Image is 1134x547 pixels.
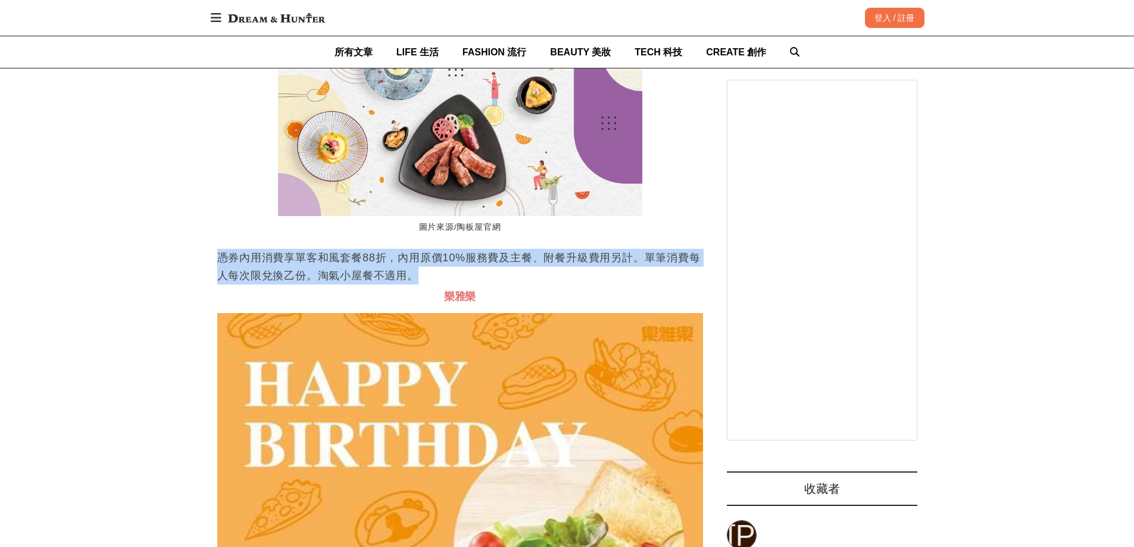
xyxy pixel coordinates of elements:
img: Dream & Hunter [222,7,331,29]
a: FASHION 流行 [463,36,527,68]
p: 憑券內用消費享單客和風套餐88折，內用原價10%服務費及主餐、附餐升級費用另計。單筆消費每人每次限兌換乙份。淘氣小屋餐不適用。 [217,249,703,285]
span: CREATE 創作 [706,47,766,57]
span: BEAUTY 美妝 [550,47,611,57]
img: 2025生日優惠餐廳，8月壽星優惠慶祝生日訂起來，當月壽星優惠&當日壽星免費一次看 [278,51,642,216]
a: LIFE 生活 [396,36,439,68]
span: TECH 科技 [635,47,682,57]
a: CREATE 創作 [706,36,766,68]
a: BEAUTY 美妝 [550,36,611,68]
a: TECH 科技 [635,36,682,68]
span: 樂雅樂 [444,290,476,302]
figcaption: 圖片來源/陶板屋官網 [278,216,642,239]
span: LIFE 生活 [396,47,439,57]
div: 登入 / 註冊 [865,8,924,28]
span: 收藏者 [804,482,840,495]
a: 所有文章 [335,36,373,68]
span: 所有文章 [335,47,373,57]
span: FASHION 流行 [463,47,527,57]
